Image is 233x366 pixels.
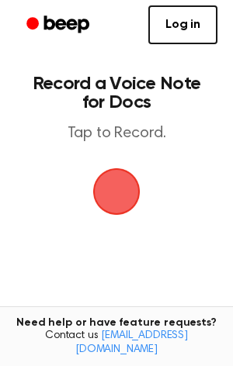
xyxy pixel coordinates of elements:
[148,5,217,44] a: Log in
[75,330,188,355] a: [EMAIL_ADDRESS][DOMAIN_NAME]
[9,330,224,357] span: Contact us
[16,10,103,40] a: Beep
[28,74,205,112] h1: Record a Voice Note for Docs
[28,124,205,143] p: Tap to Record.
[93,168,140,215] img: Beep Logo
